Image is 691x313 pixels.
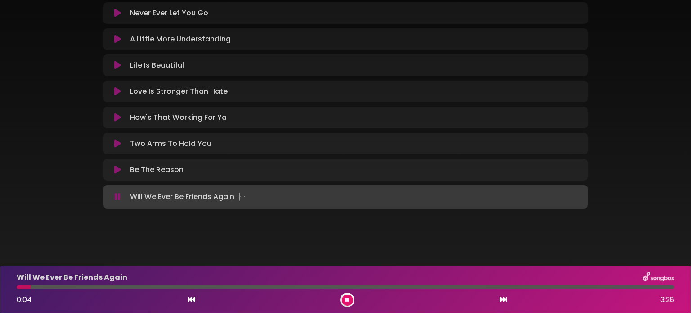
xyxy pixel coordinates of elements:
p: Be The Reason [130,164,184,175]
img: waveform4.gif [234,191,247,203]
p: A Little More Understanding [130,34,231,45]
p: Will We Ever Be Friends Again [130,191,247,203]
p: Two Arms To Hold You [130,138,211,149]
p: Life Is Beautiful [130,60,184,71]
p: How's That Working For Ya [130,112,227,123]
p: Never Ever Let You Go [130,8,208,18]
p: Love Is Stronger Than Hate [130,86,228,97]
